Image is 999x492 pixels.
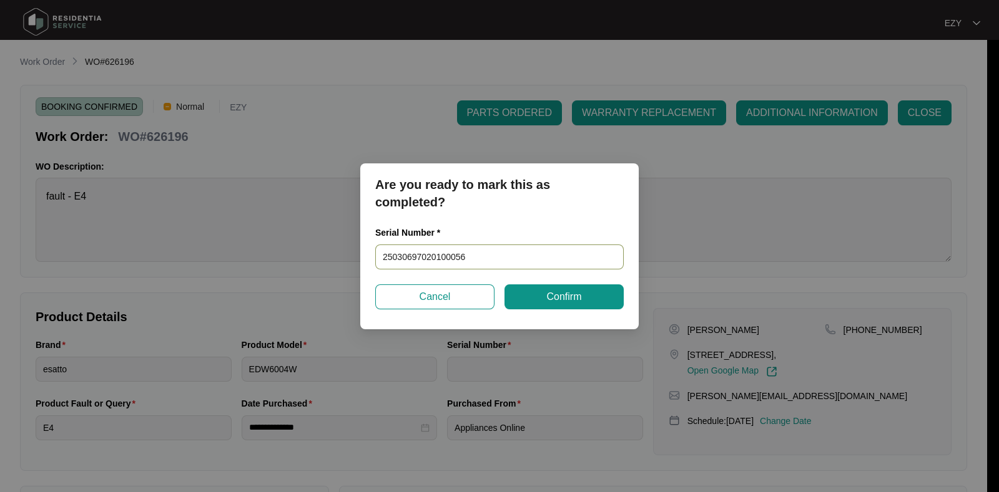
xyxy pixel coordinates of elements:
p: completed? [375,193,624,211]
button: Cancel [375,284,495,309]
p: Are you ready to mark this as [375,176,624,193]
span: Cancel [420,289,451,304]
button: Confirm [504,284,624,309]
label: Serial Number * [375,226,450,239]
span: Confirm [546,289,581,304]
